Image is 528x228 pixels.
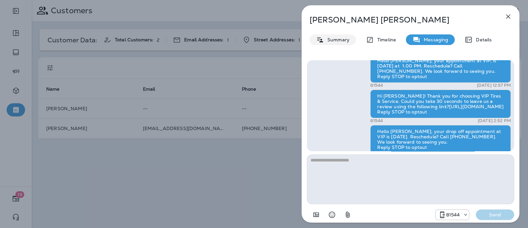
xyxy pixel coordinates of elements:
[477,83,511,88] p: [DATE] 12:57 PM
[325,208,339,221] button: Select an emoji
[370,54,511,83] div: Hello [PERSON_NAME], your appointment at VIP, is [DATE] at 1:00 PM. Reschedule? Call [PHONE_NUMBE...
[370,83,383,88] p: 81544
[436,211,469,219] div: 81544
[324,37,349,42] p: Summary
[478,118,511,123] p: [DATE] 2:52 PM
[310,208,323,221] button: Add in a premade template
[374,37,396,42] p: Timeline
[370,125,511,154] div: Hello [PERSON_NAME], your drop off appointment at VIP is [DATE]. Reschedule? Call [PHONE_NUMBER]....
[473,37,492,42] p: Details
[446,212,460,217] p: 81544
[420,37,448,42] p: Messaging
[370,90,511,118] div: Hi [PERSON_NAME]! Thank you for choosing VIP Tires & Service. Could you take 30 seconds to leave ...
[310,15,490,24] p: [PERSON_NAME] [PERSON_NAME]
[370,118,383,123] p: 81544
